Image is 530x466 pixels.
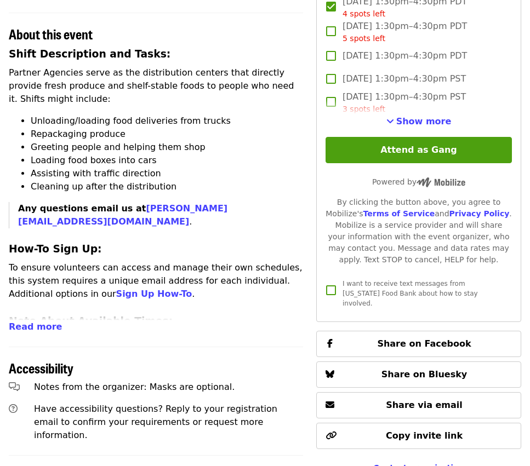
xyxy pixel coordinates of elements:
a: Terms of Service [363,209,435,218]
img: Powered by Mobilize [417,177,465,187]
button: Copy invite link [316,423,521,449]
span: Read more [9,321,62,332]
button: Attend as Gang [326,137,512,163]
strong: Any questions email us at [18,203,227,227]
span: Copy invite link [386,430,463,441]
span: [DATE] 1:30pm–4:30pm PDT [343,49,467,62]
span: Accessibility [9,358,73,377]
h3: Note About Available Times: [9,314,303,329]
span: Powered by [372,177,465,186]
i: comments-alt icon [9,382,20,392]
a: [PERSON_NAME][EMAIL_ADDRESS][DOMAIN_NAME] [18,203,227,227]
li: Greeting people and helping them shop [31,141,303,154]
span: Share on Bluesky [381,369,468,379]
div: By clicking the button above, you agree to Mobilize's and . Mobilize is a service provider and wi... [326,197,512,266]
button: Share on Facebook [316,331,521,357]
span: Share on Facebook [377,338,471,349]
i: question-circle icon [9,404,18,414]
a: Privacy Policy [449,209,510,218]
span: [DATE] 1:30pm–4:30pm PST [343,72,466,85]
p: To ensure volunteers can access and manage their own schedules, this system requires a unique ema... [9,261,303,301]
p: . [18,202,303,228]
li: Assisting with traffic direction [31,167,303,180]
button: Read more [9,320,62,333]
span: 4 spots left [343,9,385,18]
li: Loading food boxes into cars [31,154,303,167]
span: 3 spots left [343,105,385,113]
li: Unloading/loading food deliveries from trucks [31,114,303,128]
span: [DATE] 1:30pm–4:30pm PST [343,90,466,115]
span: I want to receive text messages from [US_STATE] Food Bank about how to stay involved. [343,280,478,307]
button: See more timeslots [386,115,452,128]
span: Show more [396,116,452,126]
button: Share on Bluesky [316,361,521,388]
a: Sign Up How-To [116,289,192,299]
li: Repackaging produce [31,128,303,141]
span: [DATE] 1:30pm–4:30pm PDT [343,20,467,44]
h3: How-To Sign Up: [9,241,303,257]
p: Partner Agencies serve as the distribution centers that directly provide fresh produce and shelf-... [9,66,303,106]
span: 5 spots left [343,34,385,43]
h3: Shift Description and Tasks: [9,47,303,62]
span: Have accessibility questions? Reply to your registration email to confirm your requirements or re... [34,404,277,440]
li: Cleaning up after the distribution [31,180,303,193]
span: Share via email [386,400,463,410]
span: Notes from the organizer: Masks are optional. [34,382,235,392]
button: Share via email [316,392,521,418]
span: About this event [9,24,93,43]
